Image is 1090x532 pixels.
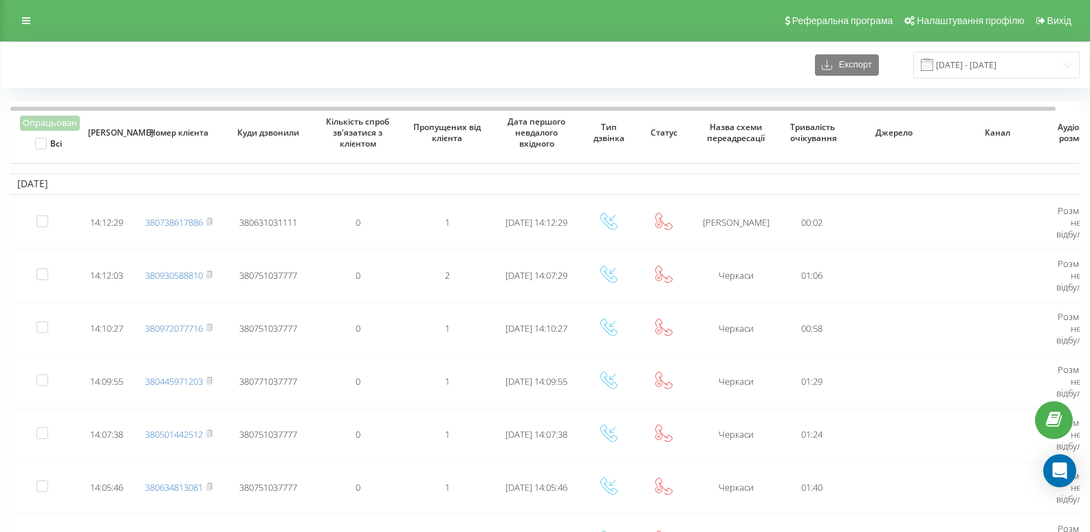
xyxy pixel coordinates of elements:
span: [DATE] 14:07:38 [505,428,567,440]
span: [PERSON_NAME] [88,127,125,138]
span: 380771037777 [239,375,297,387]
span: Номер клієнта [145,127,213,138]
span: Реферальна програма [792,15,893,26]
td: 01:40 [781,462,842,513]
a: 380445971203 [145,375,203,387]
span: Кількість спроб зв'язатися з клієнтом [324,116,392,149]
span: Канал [957,127,1038,138]
span: Тип дзвінка [590,122,627,143]
span: Налаштування профілю [917,15,1024,26]
span: [DATE] 14:09:55 [505,375,567,387]
td: Черкаси [691,304,781,354]
span: 380751037777 [239,481,297,493]
span: 1 [445,481,450,493]
span: Дата першого невдалого вхідного [503,116,571,149]
span: Вихід [1047,15,1071,26]
span: 380751037777 [239,428,297,440]
span: 0 [356,216,360,228]
td: 14:09:55 [79,357,134,407]
span: 380631031111 [239,216,297,228]
label: Всі [35,138,62,149]
td: 00:58 [781,304,842,354]
span: Джерело [854,127,935,138]
td: Черкаси [691,357,781,407]
span: 2 [445,269,450,281]
a: 380930588810 [145,269,203,281]
a: 380501442512 [145,428,203,440]
span: 1 [445,375,450,387]
span: 380751037777 [239,269,297,281]
span: 1 [445,428,450,440]
td: 00:02 [781,198,842,248]
td: Черкаси [691,251,781,301]
a: 380738617886 [145,216,203,228]
span: 0 [356,269,360,281]
td: [PERSON_NAME] [691,198,781,248]
td: 01:24 [781,409,842,460]
span: Назва схеми переадресації [702,122,770,143]
span: [DATE] 14:10:27 [505,322,567,334]
span: Пропущених від клієнта [413,122,481,143]
td: 14:10:27 [79,304,134,354]
td: 14:07:38 [79,409,134,460]
span: 0 [356,428,360,440]
span: 380751037777 [239,322,297,334]
span: Експорт [832,60,872,70]
button: Експорт [815,54,879,76]
a: 380634813081 [145,481,203,493]
td: Черкаси [691,409,781,460]
td: 14:12:03 [79,251,134,301]
span: 0 [356,481,360,493]
div: Open Intercom Messenger [1043,454,1076,487]
td: 14:05:46 [79,462,134,513]
span: Тривалість очікування [790,122,833,143]
span: 0 [356,322,360,334]
a: 380972077716 [145,322,203,334]
span: 1 [445,216,450,228]
span: Статус [645,127,682,138]
td: 14:12:29 [79,198,134,248]
span: [DATE] 14:07:29 [505,269,567,281]
span: [DATE] 14:12:29 [505,216,567,228]
span: 1 [445,322,450,334]
span: 0 [356,375,360,387]
td: 01:06 [781,251,842,301]
span: Куди дзвонили [235,127,303,138]
td: Черкаси [691,462,781,513]
td: 01:29 [781,357,842,407]
span: [DATE] 14:05:46 [505,481,567,493]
